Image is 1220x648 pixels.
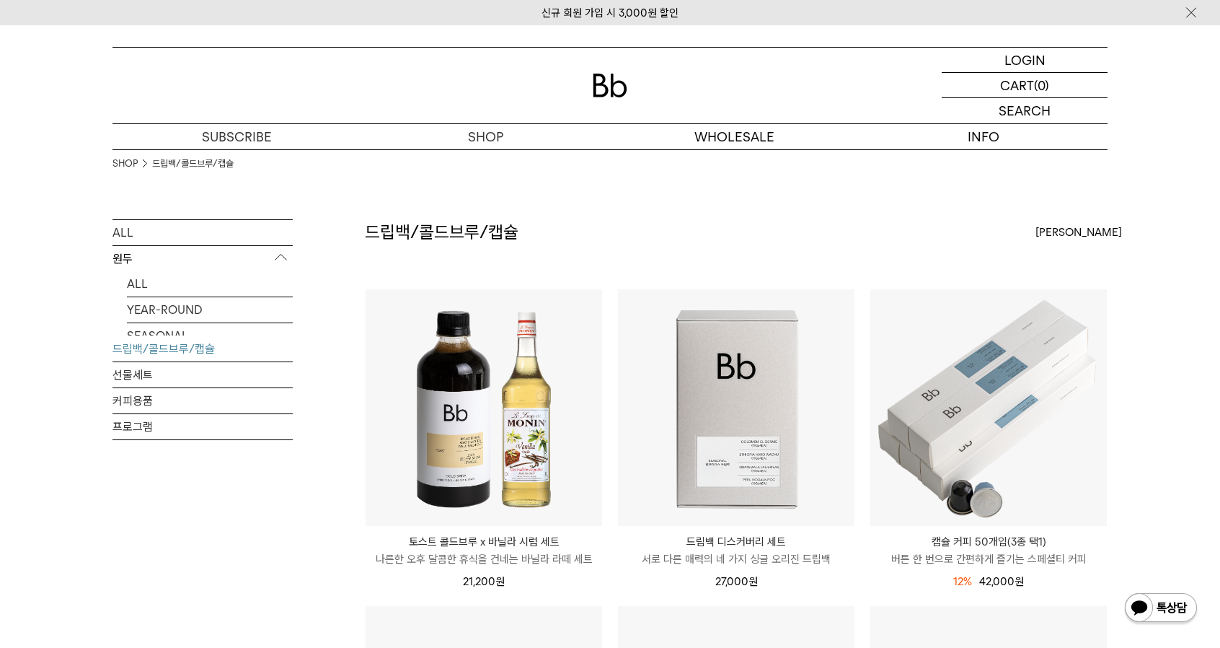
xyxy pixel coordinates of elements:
p: 버튼 한 번으로 간편하게 즐기는 스페셜티 커피 [870,551,1107,568]
a: YEAR-ROUND [127,297,293,323]
a: SHOP [112,157,138,171]
div: 12% [953,573,972,590]
img: 캡슐 커피 50개입(3종 택1) [870,289,1107,526]
a: SEASONAL [127,323,293,349]
a: SHOP [361,124,610,149]
span: 원 [748,575,758,588]
span: 원 [495,575,505,588]
h2: 드립백/콜드브루/캡슐 [365,220,518,245]
a: 드립백/콜드브루/캡슐 [152,157,234,171]
p: 토스트 콜드브루 x 바닐라 시럽 세트 [366,533,602,551]
a: LOGIN [942,48,1108,73]
a: 프로그램 [112,414,293,439]
p: CART [1000,73,1034,97]
a: 선물세트 [112,362,293,388]
span: 원 [1015,575,1024,588]
a: CART (0) [942,73,1108,98]
a: ALL [112,220,293,245]
img: 카카오톡 채널 1:1 채팅 버튼 [1123,592,1198,626]
a: SUBSCRIBE [112,124,361,149]
img: 토스트 콜드브루 x 바닐라 시럽 세트 [366,289,602,526]
p: 서로 다른 매력의 네 가지 싱글 오리진 드립백 [618,551,854,568]
a: 토스트 콜드브루 x 바닐라 시럽 세트 나른한 오후 달콤한 휴식을 건네는 바닐라 라떼 세트 [366,533,602,568]
img: 로고 [593,74,627,97]
span: 21,200 [463,575,505,588]
p: 캡슐 커피 50개입(3종 택1) [870,533,1107,551]
p: 나른한 오후 달콤한 휴식을 건네는 바닐라 라떼 세트 [366,551,602,568]
p: LOGIN [1004,48,1046,72]
a: 신규 회원 가입 시 3,000원 할인 [542,6,678,19]
a: ALL [127,271,293,297]
a: 드립백 디스커버리 세트 서로 다른 매력의 네 가지 싱글 오리진 드립백 [618,533,854,568]
img: 드립백 디스커버리 세트 [618,289,854,526]
p: SEARCH [999,98,1051,123]
a: 드립백/콜드브루/캡슐 [112,336,293,362]
p: (0) [1034,73,1049,97]
p: 드립백 디스커버리 세트 [618,533,854,551]
a: 커피용품 [112,388,293,413]
p: 원두 [112,246,293,272]
span: 42,000 [979,575,1024,588]
p: WHOLESALE [610,124,859,149]
span: 27,000 [715,575,758,588]
span: [PERSON_NAME] [1035,224,1122,241]
p: INFO [859,124,1108,149]
a: 캡슐 커피 50개입(3종 택1) 버튼 한 번으로 간편하게 즐기는 스페셜티 커피 [870,533,1107,568]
